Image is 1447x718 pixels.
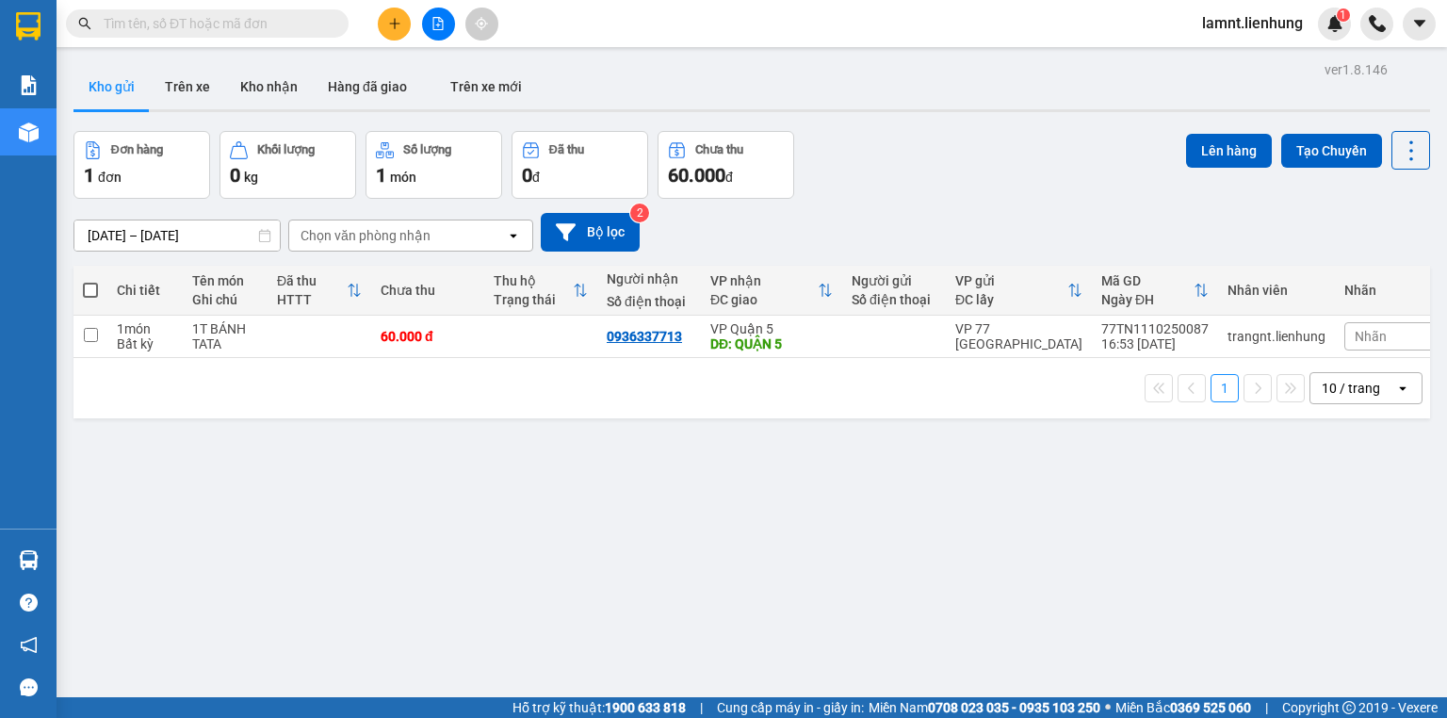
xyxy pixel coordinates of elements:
[381,329,475,344] div: 60.000 đ
[630,204,649,222] sup: 2
[1340,8,1346,22] span: 1
[700,697,703,718] span: |
[475,17,488,30] span: aim
[192,292,258,307] div: Ghi chú
[1355,329,1387,344] span: Nhãn
[1101,273,1194,288] div: Mã GD
[465,8,498,41] button: aim
[376,164,386,187] span: 1
[1186,134,1272,168] button: Lên hàng
[955,321,1082,351] div: VP 77 [GEOGRAPHIC_DATA]
[74,220,280,251] input: Select a date range.
[1342,701,1356,714] span: copyright
[512,697,686,718] span: Hỗ trợ kỹ thuật:
[946,266,1092,316] th: Toggle SortBy
[710,336,833,351] div: DĐ: QUẬN 5
[717,697,864,718] span: Cung cấp máy in - giấy in:
[1395,381,1410,396] svg: open
[403,143,451,156] div: Số lượng
[1105,704,1111,711] span: ⚪️
[388,17,401,30] span: plus
[20,594,38,612] span: question-circle
[710,273,818,288] div: VP nhận
[522,164,532,187] span: 0
[532,170,540,185] span: đ
[506,228,521,243] svg: open
[1211,374,1239,402] button: 1
[78,17,91,30] span: search
[277,292,347,307] div: HTTT
[230,164,240,187] span: 0
[117,321,173,336] div: 1 món
[450,79,522,94] span: Trên xe mới
[607,271,691,286] div: Người nhận
[852,273,936,288] div: Người gửi
[668,164,725,187] span: 60.000
[710,292,818,307] div: ĐC giao
[192,273,258,288] div: Tên món
[512,131,648,199] button: Đã thu0đ
[244,170,258,185] span: kg
[955,273,1067,288] div: VP gửi
[117,336,173,351] div: Bất kỳ
[725,170,733,185] span: đ
[1187,11,1318,35] span: lamnt.lienhung
[390,170,416,185] span: món
[1101,292,1194,307] div: Ngày ĐH
[494,292,573,307] div: Trạng thái
[150,64,225,109] button: Trên xe
[73,131,210,199] button: Đơn hàng1đơn
[381,283,475,298] div: Chưa thu
[192,321,258,351] div: 1T BÁNH TATA
[869,697,1100,718] span: Miền Nam
[541,213,640,252] button: Bộ lọc
[1170,700,1251,715] strong: 0369 525 060
[1265,697,1268,718] span: |
[16,12,41,41] img: logo-vxr
[19,75,39,95] img: solution-icon
[710,321,833,336] div: VP Quận 5
[268,266,371,316] th: Toggle SortBy
[20,636,38,654] span: notification
[1369,15,1386,32] img: phone-icon
[852,292,936,307] div: Số điện thoại
[1337,8,1350,22] sup: 1
[1325,59,1388,80] div: ver 1.8.146
[1228,283,1325,298] div: Nhân viên
[1101,336,1209,351] div: 16:53 [DATE]
[607,294,691,309] div: Số điện thoại
[494,273,573,288] div: Thu hộ
[301,226,431,245] div: Chọn văn phòng nhận
[19,550,39,570] img: warehouse-icon
[19,122,39,142] img: warehouse-icon
[313,64,422,109] button: Hàng đã giao
[257,143,315,156] div: Khối lượng
[366,131,502,199] button: Số lượng1món
[484,266,597,316] th: Toggle SortBy
[378,8,411,41] button: plus
[1326,15,1343,32] img: icon-new-feature
[1344,283,1439,298] div: Nhãn
[605,700,686,715] strong: 1900 633 818
[1092,266,1218,316] th: Toggle SortBy
[73,64,150,109] button: Kho gửi
[431,17,445,30] span: file-add
[549,143,584,156] div: Đã thu
[84,164,94,187] span: 1
[117,283,173,298] div: Chi tiết
[1228,329,1325,344] div: trangnt.lienhung
[658,131,794,199] button: Chưa thu60.000đ
[928,700,1100,715] strong: 0708 023 035 - 0935 103 250
[701,266,842,316] th: Toggle SortBy
[422,8,455,41] button: file-add
[277,273,347,288] div: Đã thu
[695,143,743,156] div: Chưa thu
[1281,134,1382,168] button: Tạo Chuyến
[20,678,38,696] span: message
[98,170,122,185] span: đơn
[111,143,163,156] div: Đơn hàng
[955,292,1067,307] div: ĐC lấy
[225,64,313,109] button: Kho nhận
[1411,15,1428,32] span: caret-down
[1403,8,1436,41] button: caret-down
